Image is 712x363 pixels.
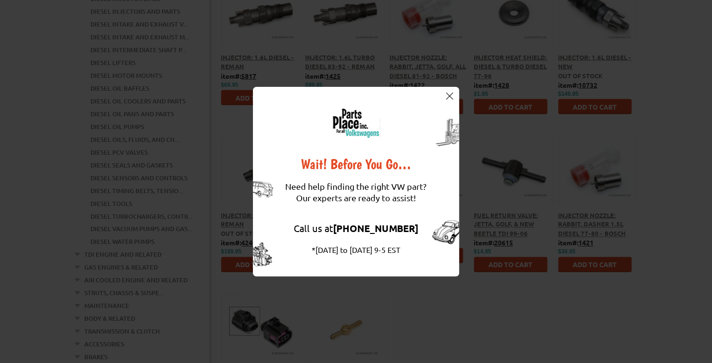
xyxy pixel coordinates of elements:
img: close [446,93,453,100]
img: logo [332,108,380,138]
div: Need help finding the right VW part? Our experts are ready to assist! [286,171,427,213]
div: *[DATE] to [DATE] 9-5 EST [286,244,427,255]
div: Wait! Before You Go… [286,157,427,171]
strong: [PHONE_NUMBER] [333,222,418,234]
a: Call us at[PHONE_NUMBER] [294,222,418,234]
